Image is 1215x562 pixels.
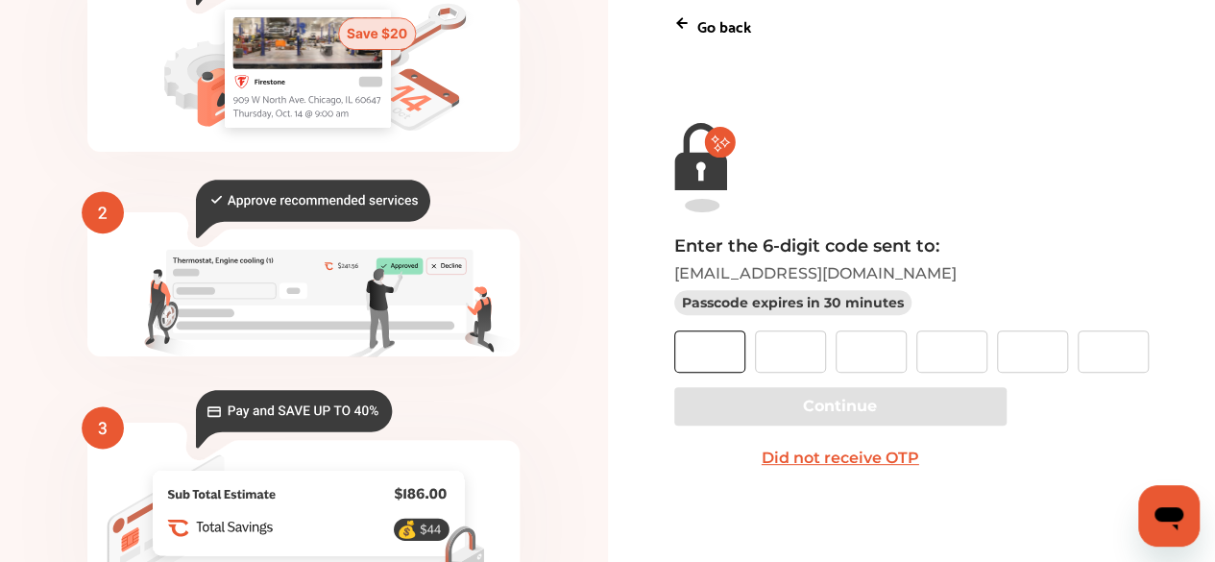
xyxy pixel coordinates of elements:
p: Enter the 6-digit code sent to: [674,235,1149,257]
p: Passcode expires in 30 minutes [674,290,911,315]
text: 💰 [397,520,418,540]
img: magic-link-lock-error.9d88b03f.svg [674,123,736,212]
p: Go back [697,12,751,38]
button: Did not receive OTP [674,439,1007,477]
p: [EMAIL_ADDRESS][DOMAIN_NAME] [674,264,1149,282]
iframe: Button to launch messaging window [1138,485,1200,547]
